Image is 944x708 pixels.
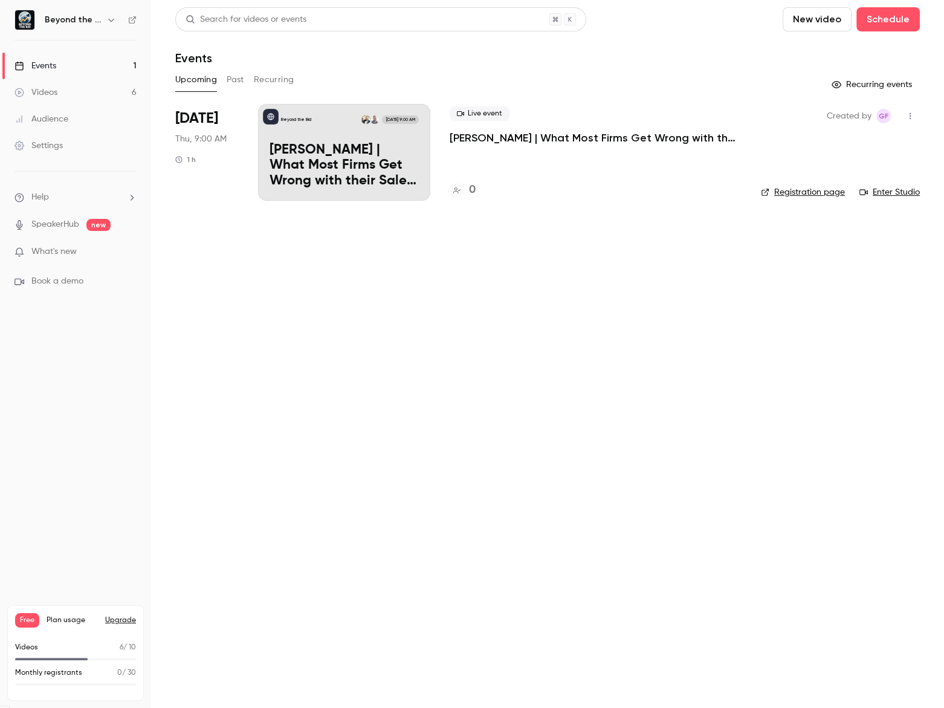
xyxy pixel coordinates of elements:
[45,14,102,26] h6: Beyond the Bid
[175,70,217,89] button: Upcoming
[15,642,38,653] p: Videos
[31,275,83,288] span: Book a demo
[15,113,68,125] div: Audience
[15,60,56,72] div: Events
[382,115,418,124] span: [DATE] 9:00 AM
[15,667,82,678] p: Monthly registrants
[826,75,920,94] button: Recurring events
[120,642,136,653] p: / 10
[15,86,57,99] div: Videos
[86,219,111,231] span: new
[827,109,871,123] span: Created by
[175,133,227,145] span: Thu, 9:00 AM
[31,245,77,258] span: What's new
[270,143,419,189] p: [PERSON_NAME] | What Most Firms Get Wrong with their Sales & Marketing Plans
[122,247,137,258] iframe: Noticeable Trigger
[117,667,136,678] p: / 30
[450,106,509,121] span: Live event
[186,13,306,26] div: Search for videos or events
[175,155,196,164] div: 1 h
[876,109,891,123] span: Grant Fuellenbach
[856,7,920,31] button: Schedule
[281,117,311,123] p: Beyond the Bid
[879,109,888,123] span: GF
[15,10,34,30] img: Beyond the Bid
[31,191,49,204] span: Help
[361,115,370,124] img: Grant Fuellenbach
[450,182,476,198] a: 0
[175,109,218,128] span: [DATE]
[370,115,379,124] img: Dan Goodstein
[15,191,137,204] li: help-dropdown-opener
[783,7,852,31] button: New video
[227,70,244,89] button: Past
[175,51,212,65] h1: Events
[254,70,294,89] button: Recurring
[120,644,123,651] span: 6
[469,182,476,198] h4: 0
[15,140,63,152] div: Settings
[117,669,122,677] span: 0
[258,104,430,201] a: Dan Goodstein | What Most Firms Get Wrong with their Sales & Marketing PlansBeyond the BidDan Goo...
[105,615,136,625] button: Upgrade
[31,218,79,231] a: SpeakerHub
[47,615,98,625] span: Plan usage
[761,186,845,198] a: Registration page
[15,613,39,628] span: Free
[175,104,239,201] div: Sep 18 Thu, 9:00 AM (America/Denver)
[450,131,742,145] a: [PERSON_NAME] | What Most Firms Get Wrong with their Sales & Marketing Plans
[859,186,920,198] a: Enter Studio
